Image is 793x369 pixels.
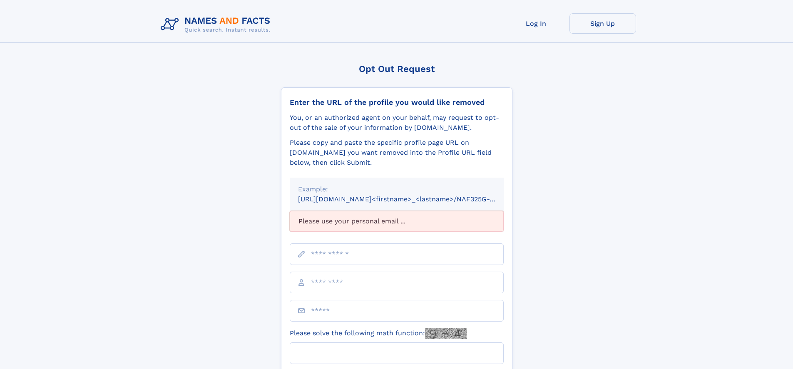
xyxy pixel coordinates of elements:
label: Please solve the following math function: [290,328,467,339]
div: Opt Out Request [281,64,512,74]
div: Please use your personal email ... [290,211,504,232]
div: You, or an authorized agent on your behalf, may request to opt-out of the sale of your informatio... [290,113,504,133]
small: [URL][DOMAIN_NAME]<firstname>_<lastname>/NAF325G-xxxxxxxx [298,195,520,203]
div: Example: [298,184,495,194]
a: Log In [503,13,569,34]
img: Logo Names and Facts [157,13,277,36]
div: Enter the URL of the profile you would like removed [290,98,504,107]
a: Sign Up [569,13,636,34]
div: Please copy and paste the specific profile page URL on [DOMAIN_NAME] you want removed into the Pr... [290,138,504,168]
